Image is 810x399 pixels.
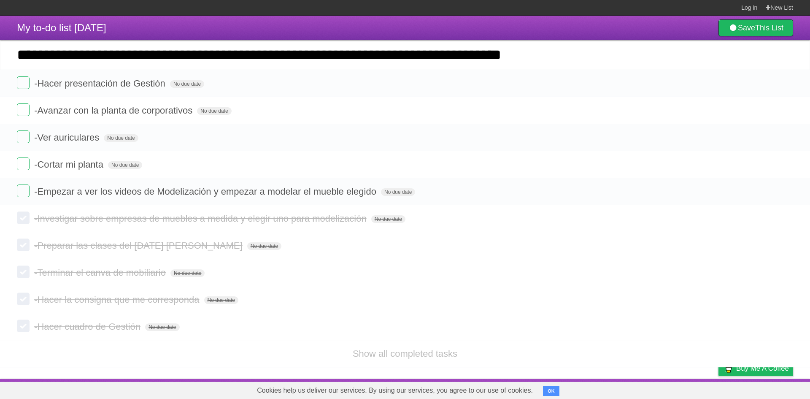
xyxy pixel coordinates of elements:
span: No due date [170,80,204,88]
span: No due date [204,296,238,304]
a: Developers [634,381,668,397]
span: Cookies help us deliver our services. By using our services, you agree to our use of cookies. [248,382,541,399]
label: Done [17,185,30,197]
b: This List [755,24,783,32]
span: My to-do list [DATE] [17,22,106,33]
a: About [606,381,624,397]
label: Done [17,293,30,305]
span: No due date [381,188,415,196]
span: No due date [371,215,405,223]
label: Done [17,157,30,170]
span: No due date [197,107,231,115]
span: -Hacer cuadro de Gestión [34,321,143,332]
span: -Ver auriculares [34,132,101,143]
span: No due date [104,134,138,142]
span: -Hacer presentación de Gestión [34,78,167,89]
span: -Empezar a ver los videos de Modelización y empezar a modelar el mueble elegido [34,186,378,197]
span: -Cortar mi planta [34,159,105,170]
label: Done [17,320,30,332]
label: Done [17,76,30,89]
label: Done [17,103,30,116]
a: Terms [679,381,697,397]
span: -Terminar el canva de mobiliario [34,267,168,278]
img: Buy me a coffee [723,361,734,375]
span: No due date [145,323,179,331]
span: No due date [247,242,281,250]
label: Done [17,239,30,251]
span: No due date [108,161,142,169]
a: Show all completed tasks [353,348,457,359]
span: -Avanzar con la planta de corporativos [34,105,194,116]
button: OK [543,386,559,396]
a: Suggest a feature [740,381,793,397]
span: No due date [170,269,205,277]
a: Buy me a coffee [718,361,793,376]
span: -Investigar sobre empresas de muebles a medida y elegir uno para modelización [34,213,369,224]
label: Done [17,130,30,143]
a: SaveThis List [718,19,793,36]
a: Privacy [707,381,729,397]
label: Done [17,266,30,278]
span: -Hacer la consigna que me corresponda [34,294,201,305]
span: -Preparar las clases del [DATE] [PERSON_NAME] [34,240,245,251]
span: Buy me a coffee [736,361,789,376]
label: Done [17,212,30,224]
